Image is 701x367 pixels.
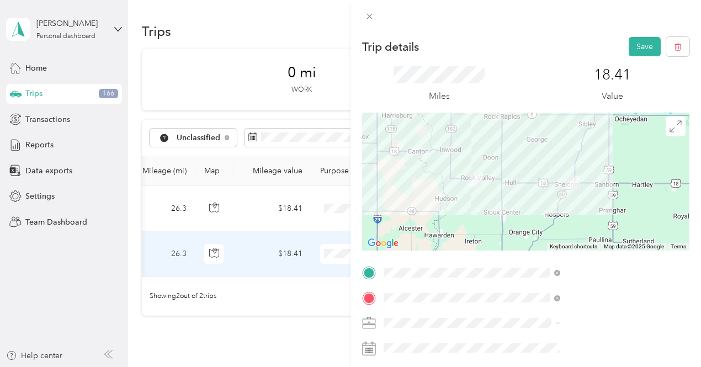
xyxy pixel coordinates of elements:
p: Trip details [362,39,419,55]
button: Save [629,37,661,56]
a: Open this area in Google Maps (opens a new window) [365,236,401,251]
p: Value [602,89,623,103]
button: Keyboard shortcuts [550,243,597,251]
p: Miles [429,89,450,103]
p: 18.41 [594,66,631,84]
a: Terms (opens in new tab) [671,243,686,249]
img: Google [365,236,401,251]
iframe: Everlance-gr Chat Button Frame [639,305,701,367]
span: Map data ©2025 Google [604,243,664,249]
